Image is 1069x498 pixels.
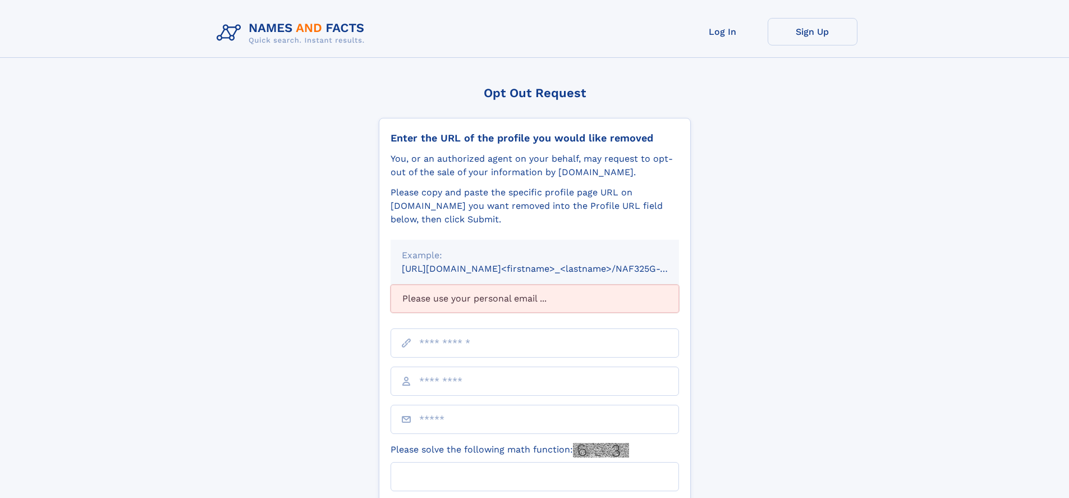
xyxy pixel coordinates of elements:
div: You, or an authorized agent on your behalf, may request to opt-out of the sale of your informatio... [391,152,679,179]
div: Enter the URL of the profile you would like removed [391,132,679,144]
small: [URL][DOMAIN_NAME]<firstname>_<lastname>/NAF325G-xxxxxxxx [402,263,700,274]
div: Example: [402,249,668,262]
img: Logo Names and Facts [212,18,374,48]
div: Opt Out Request [379,86,691,100]
div: Please copy and paste the specific profile page URL on [DOMAIN_NAME] you want removed into the Pr... [391,186,679,226]
a: Sign Up [768,18,857,45]
label: Please solve the following math function: [391,443,629,458]
div: Please use your personal email ... [391,285,679,313]
a: Log In [678,18,768,45]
